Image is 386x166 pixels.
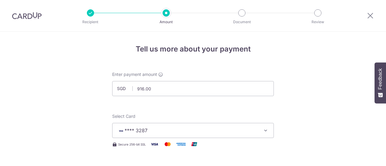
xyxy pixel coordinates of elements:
[68,19,113,25] p: Recipient
[296,19,340,25] p: Review
[144,19,188,25] p: Amount
[175,140,187,148] img: American Express
[12,12,42,19] img: CardUp
[378,68,383,89] span: Feedback
[112,114,135,119] span: translation missing: en.payables.payment_networks.credit_card.summary.labels.select_card
[117,129,125,133] img: VISA
[112,71,157,77] span: Enter payment amount
[162,140,174,148] img: Mastercard
[117,86,133,92] span: SGD
[148,140,160,148] img: Visa
[112,44,274,55] h4: Tell us more about your payment
[220,19,264,25] p: Document
[112,81,274,96] input: 0.00
[375,62,386,103] button: Feedback - Show survey
[188,140,200,148] img: Union Pay
[118,142,146,147] span: Secure 256-bit SSL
